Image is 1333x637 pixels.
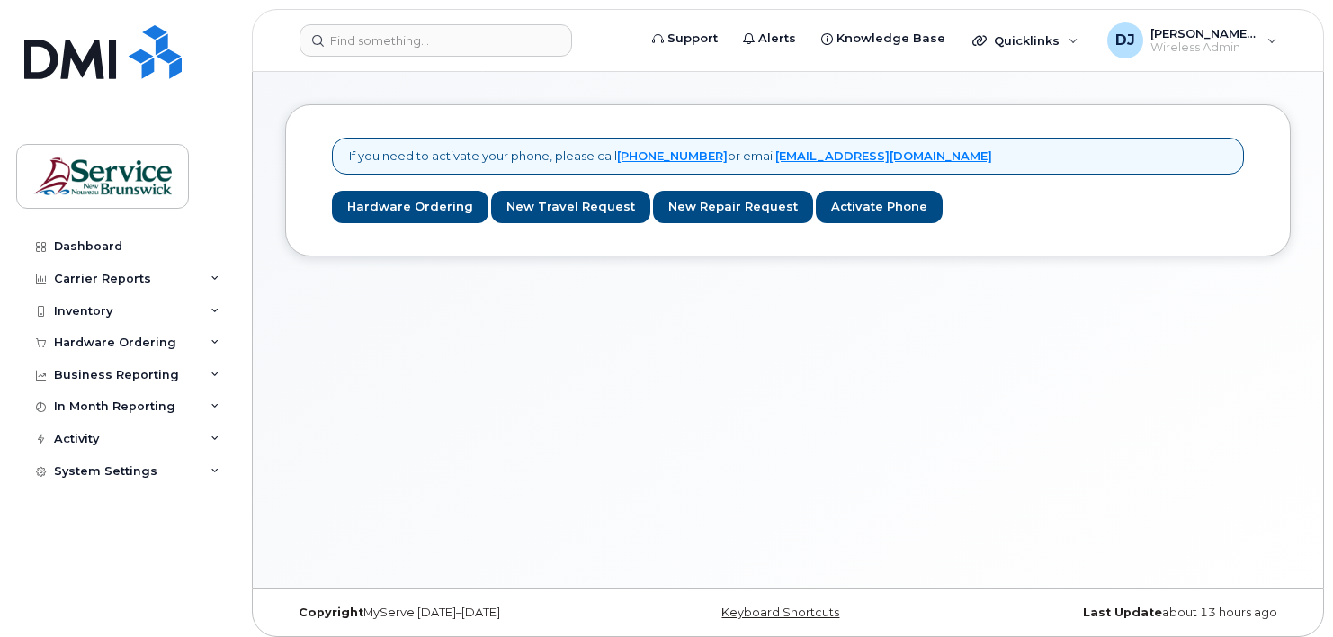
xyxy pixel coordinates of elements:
div: MyServe [DATE]–[DATE] [285,606,621,620]
a: Activate Phone [816,191,943,224]
a: New Repair Request [653,191,813,224]
a: [PHONE_NUMBER] [617,148,728,163]
p: If you need to activate your phone, please call or email [349,148,992,165]
a: Keyboard Shortcuts [721,606,839,619]
div: about 13 hours ago [955,606,1291,620]
a: [EMAIL_ADDRESS][DOMAIN_NAME] [775,148,992,163]
a: Hardware Ordering [332,191,488,224]
a: New Travel Request [491,191,650,224]
strong: Copyright [299,606,363,619]
strong: Last Update [1083,606,1162,619]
